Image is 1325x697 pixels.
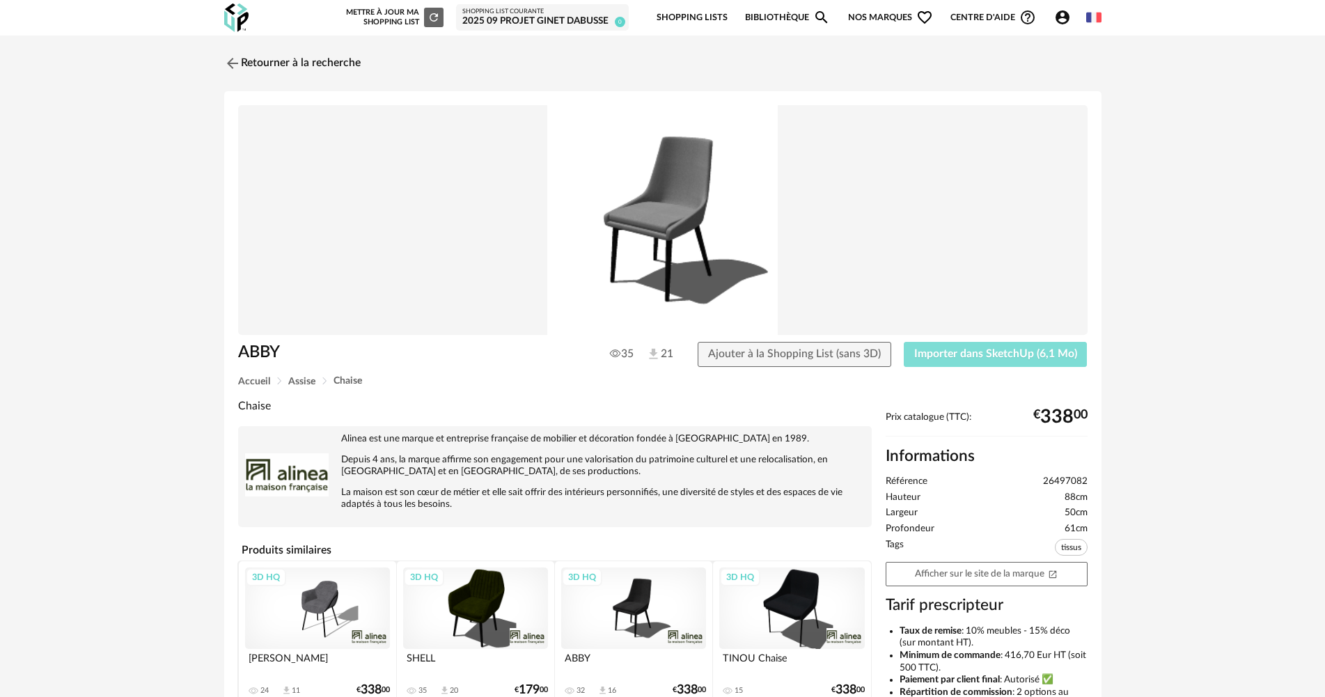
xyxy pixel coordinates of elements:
[720,568,760,586] div: 3D HQ
[916,9,933,26] span: Heart Outline icon
[428,13,440,21] span: Refresh icon
[356,685,390,695] div: € 00
[1048,568,1058,578] span: Open In New icon
[900,674,1088,687] li: : Autorisé ✅
[418,686,427,696] div: 35
[886,523,934,535] span: Profondeur
[246,568,286,586] div: 3D HQ
[708,348,881,359] span: Ajouter à la Shopping List (sans 3D)
[900,626,962,636] b: Taux de remise
[519,685,540,695] span: 179
[615,17,625,27] span: 0
[904,342,1088,367] button: Importer dans SketchUp (6,1 Mo)
[900,650,1001,660] b: Minimum de commande
[462,8,622,28] a: Shopping List courante 2025 09 Projet GINET DABUSSE 0
[561,649,706,677] div: ABBY
[245,454,865,478] p: Depuis 4 ans, la marque affirme son engagement pour une valorisation du patrimoine culturel et un...
[292,686,300,696] div: 11
[562,568,602,586] div: 3D HQ
[836,685,856,695] span: 338
[403,649,548,677] div: SHELL
[608,686,616,696] div: 16
[245,649,390,677] div: [PERSON_NAME]
[1065,523,1088,535] span: 61cm
[1065,507,1088,519] span: 50cm
[238,377,270,386] span: Accueil
[1043,476,1088,488] span: 26497082
[886,476,927,488] span: Référence
[886,562,1088,586] a: Afficher sur le site de la marqueOpen In New icon
[1086,10,1101,25] img: fr
[288,377,315,386] span: Assise
[900,687,1012,697] b: Répartition de commission
[698,342,891,367] button: Ajouter à la Shopping List (sans 3D)
[238,105,1088,335] img: Product pack shot
[343,8,444,27] div: Mettre à jour ma Shopping List
[361,685,382,695] span: 338
[1040,412,1074,423] span: 338
[886,539,904,559] span: Tags
[238,399,872,414] div: Chaise
[886,446,1088,467] h2: Informations
[900,675,1000,684] b: Paiement par client final
[224,48,361,79] a: Retourner à la recherche
[610,347,634,361] span: 35
[735,686,743,696] div: 15
[1065,492,1088,504] span: 88cm
[1054,9,1077,26] span: Account Circle icon
[224,55,241,72] img: svg+xml;base64,PHN2ZyB3aWR0aD0iMjQiIGhlaWdodD0iMjQiIHZpZXdCb3g9IjAgMCAyNCAyNCIgZmlsbD0ibm9uZSIgeG...
[831,685,865,695] div: € 00
[657,1,728,34] a: Shopping Lists
[404,568,444,586] div: 3D HQ
[719,649,864,677] div: TINOU Chaise
[238,342,584,363] h1: ABBY
[462,8,622,16] div: Shopping List courante
[1055,539,1088,556] span: tissus
[245,487,865,510] p: La maison est son cœur de métier et elle sait offrir des intérieurs personnifiés, une diversité d...
[900,625,1088,650] li: : 10% meubles - 15% déco (sur montant HT).
[673,685,706,695] div: € 00
[886,507,918,519] span: Largeur
[950,9,1036,26] span: Centre d'aideHelp Circle Outline icon
[677,685,698,695] span: 338
[646,347,672,362] span: 21
[224,3,249,32] img: OXP
[1054,9,1071,26] span: Account Circle icon
[334,376,362,386] span: Chaise
[886,595,1088,616] h3: Tarif prescripteur
[914,348,1077,359] span: Importer dans SketchUp (6,1 Mo)
[886,412,1088,437] div: Prix catalogue (TTC):
[900,650,1088,674] li: : 416,70 Eur HT (soit 500 TTC).
[462,15,622,28] div: 2025 09 Projet GINET DABUSSE
[245,433,865,445] p: Alinea est une marque et entreprise française de mobilier et décoration fondée à [GEOGRAPHIC_DATA...
[646,347,661,361] img: Téléchargements
[515,685,548,695] div: € 00
[886,492,920,504] span: Hauteur
[745,1,830,34] a: BibliothèqueMagnify icon
[597,685,608,696] span: Download icon
[439,685,450,696] span: Download icon
[813,9,830,26] span: Magnify icon
[238,376,1088,386] div: Breadcrumb
[245,433,329,517] img: brand logo
[848,1,933,34] span: Nos marques
[260,686,269,696] div: 24
[281,685,292,696] span: Download icon
[1019,9,1036,26] span: Help Circle Outline icon
[238,540,872,561] h4: Produits similaires
[450,686,458,696] div: 20
[577,686,585,696] div: 32
[1033,412,1088,423] div: € 00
